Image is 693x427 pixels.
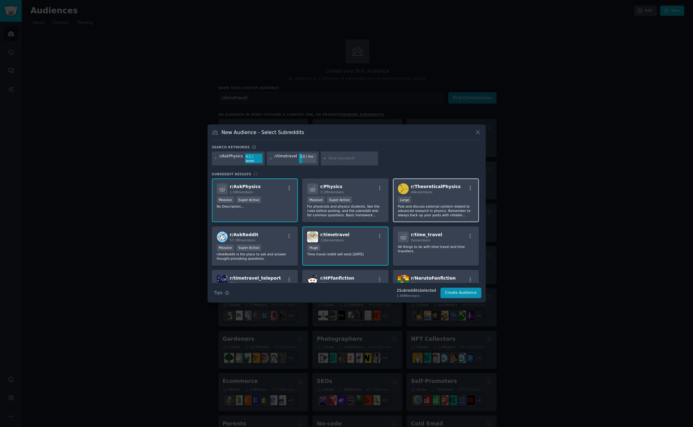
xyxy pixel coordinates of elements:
[440,288,481,298] button: Create Audience
[217,245,234,251] div: Massive
[212,287,231,298] button: Tips
[230,184,261,189] span: r/ AskPhysics
[307,245,320,251] div: Huge
[212,145,250,149] h3: Search keywords
[230,190,253,194] span: 1.5M members
[307,275,318,286] img: HPfanfiction
[219,154,243,164] div: r/AskPhysics
[398,245,474,253] p: All things to do with time travel and time travellers.
[217,196,234,203] div: Massive
[230,282,252,285] span: 725 members
[398,275,409,286] img: NarutoFanfiction
[230,232,258,237] span: r/ AskReddit
[217,252,293,261] p: r/AskReddit is the place to ask and answer thought-provoking questions.
[275,154,297,164] div: r/timetravel
[320,190,344,194] span: 3.2M members
[320,282,344,285] span: 155k members
[329,156,376,161] input: New Keyword
[230,238,255,242] span: 57.1M members
[217,231,228,242] img: AskReddit
[411,184,461,189] span: r/ TheoreticalPhysics
[397,288,436,294] div: 2 Subreddit s Selected
[411,238,431,242] span: 2k members
[320,184,342,189] span: r/ Physics
[411,282,432,285] span: 91k members
[245,154,262,164] div: 4.1 / week
[398,183,409,194] img: TheoreticalPhysics
[212,172,251,176] span: Subreddit Results
[398,196,412,203] div: Large
[411,276,456,281] span: r/ NarutoFanfiction
[299,154,317,159] div: 3.0 / mo
[217,275,228,286] img: timetravel_teleport
[217,204,293,209] p: No Description...
[411,190,432,194] span: 44k members
[236,245,262,251] div: Super Active
[253,172,258,176] span: 23
[221,129,304,136] h3: New Audience - Select Subreddits
[320,232,349,237] span: r/ timetravel
[411,232,442,237] span: r/ time_travel
[320,238,344,242] span: 136k members
[397,294,436,298] div: 1.6M Members
[214,290,223,296] span: Tips
[307,196,325,203] div: Massive
[236,196,262,203] div: Super Active
[320,276,354,281] span: r/ HPfanfiction
[307,231,318,242] img: timetravel
[307,204,384,217] p: For physicists and physics students. See the rules before posting, and the subreddit wiki for com...
[327,196,352,203] div: Super Active
[398,204,474,217] p: Post and discuss external content related to advanced research in physics. Remember to always bac...
[307,252,384,256] p: Time travel reddit will exist [DATE]
[230,276,281,281] span: r/ timetravel_teleport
